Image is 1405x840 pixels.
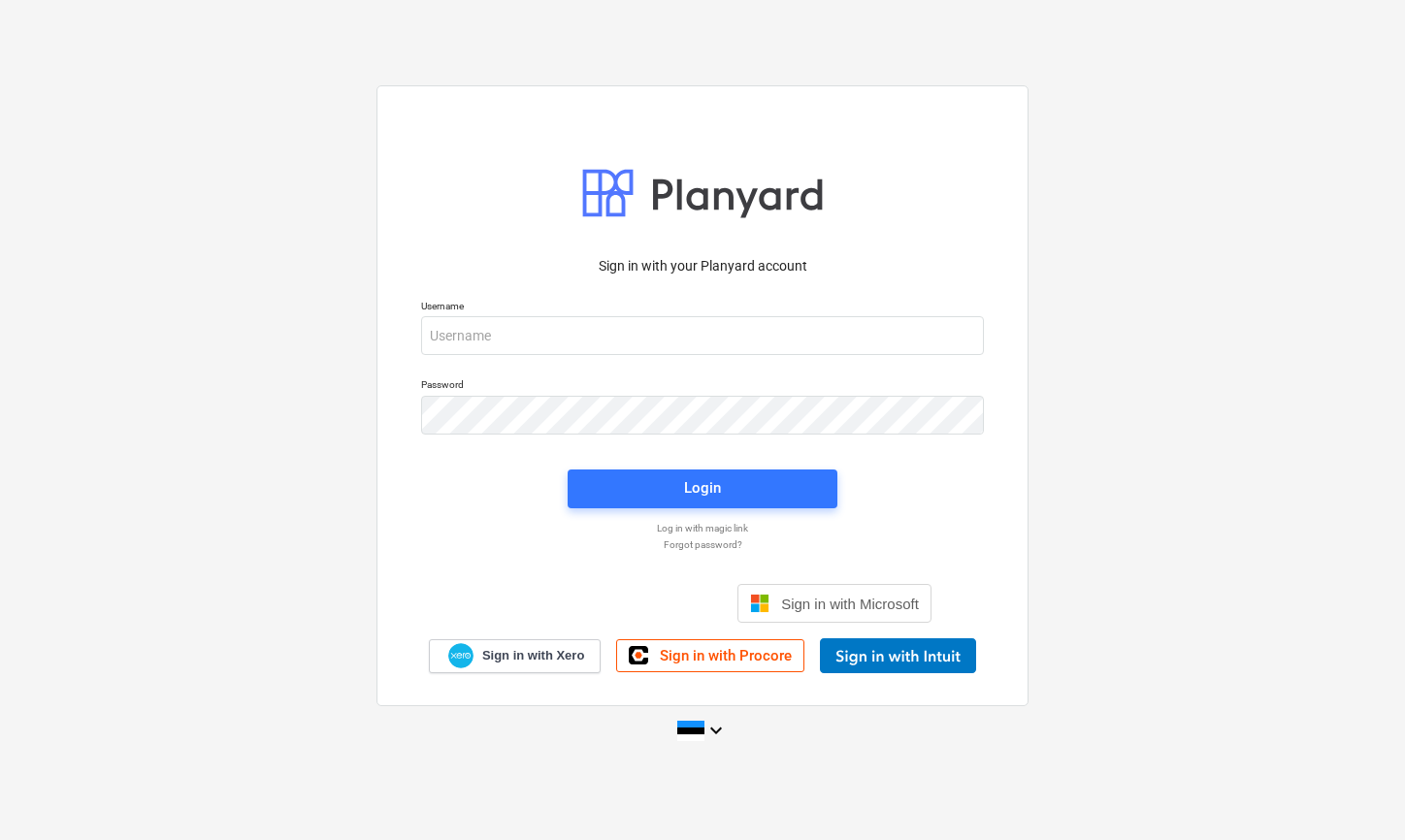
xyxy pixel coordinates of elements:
a: Sign in with Xero [429,639,602,673]
a: Sign in with Procore [616,639,804,672]
img: Xero logo [448,643,474,669]
span: Sign in with Procore [660,647,792,664]
input: Username [421,316,984,355]
span: Sign in with Xero [482,647,584,664]
a: Log in with magic link [411,522,994,534]
img: Microsoft logo [750,594,769,613]
a: Forgot password? [411,538,994,551]
i: keyboard_arrow_down [704,719,728,742]
p: Username [421,300,984,316]
p: Password [421,378,984,395]
div: Login [684,475,721,501]
div: Logi sisse Google’i kontoga. Avaneb uuel vahelehel [474,582,722,625]
span: Sign in with Microsoft [781,596,919,612]
iframe: Sisselogimine Google'i nupu abil [464,582,732,625]
p: Sign in with your Planyard account [421,256,984,276]
button: Login [568,469,837,508]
